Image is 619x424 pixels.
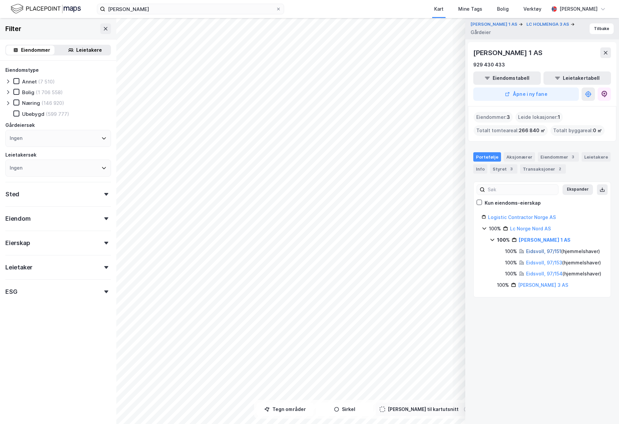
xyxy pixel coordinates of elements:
div: 100% [505,259,517,267]
div: Kun eiendoms-eierskap [485,199,541,207]
div: ( hjemmelshaver ) [526,270,601,278]
div: 3 [570,154,576,160]
div: [PERSON_NAME] 1 AS [473,47,543,58]
div: (1 706 558) [36,89,63,95]
div: (599 777) [46,111,69,117]
div: Bolig [22,89,34,95]
div: Kart [434,5,444,13]
div: 100% [505,270,517,278]
span: 1 [558,113,560,121]
div: ( hjemmelshaver ) [526,247,600,255]
div: Annet [22,78,37,85]
input: Søk på adresse, matrikkel, gårdeiere, leietakere eller personer [105,4,276,14]
div: Filter [5,23,21,34]
div: Eiendom [5,215,31,223]
div: Eiendommer [21,46,50,54]
div: Bolig [497,5,509,13]
div: 100% [497,281,509,289]
a: Eidsvoll, 97/151 [526,248,561,254]
div: 2 [556,166,563,172]
div: Ubebygd [22,111,44,117]
a: Logistic Contractor Norge AS [488,214,556,220]
iframe: Chat Widget [586,392,619,424]
a: Lc Norge Nord AS [510,226,551,231]
div: Ingen [10,134,22,142]
div: 100% [497,236,510,244]
div: Ingen [10,164,22,172]
div: 100% [505,247,517,255]
div: Gårdeiersøk [5,121,35,129]
div: Verktøy [523,5,541,13]
div: ESG [5,288,17,296]
div: Styret [490,164,517,174]
div: [PERSON_NAME] til kartutsnitt [388,405,459,413]
div: Sted [5,190,19,198]
span: 3 [507,113,510,121]
div: Eierskap [5,239,30,247]
div: Aksjonærer [504,152,535,162]
a: Eidsvoll, 97/154 [526,271,563,276]
div: Leide lokasjoner : [515,112,563,123]
div: Leietakere [76,46,102,54]
button: Eiendomstabell [473,71,541,85]
button: Tegn områder [257,403,314,416]
a: Eidsvoll, 97/153 [526,260,562,265]
div: Næring [22,100,40,106]
span: 266 840 ㎡ [519,127,545,135]
button: Åpne i ny fane [473,87,579,101]
img: logo.f888ab2527a4732fd821a326f86c7f29.svg [11,3,81,15]
input: Søk [485,185,558,195]
div: Mine Tags [458,5,482,13]
div: Gårdeier [471,28,491,36]
div: Eiendommer [538,152,579,162]
div: Transaksjoner [520,164,566,174]
a: [PERSON_NAME] 3 AS [518,282,568,288]
a: [PERSON_NAME] 1 AS [519,237,571,243]
div: Info [473,164,487,174]
div: 100% [489,225,501,233]
div: Eiendomstype [5,66,39,74]
div: Leietaker [5,263,32,271]
button: Ekspander [563,184,593,195]
div: 3 [508,166,515,172]
button: Sirkel [316,403,373,416]
div: Leietakersøk [5,151,36,159]
div: ( hjemmelshaver ) [526,259,601,267]
button: Leietakertabell [543,71,611,85]
div: 929 430 433 [473,61,505,69]
div: Leietakere [582,152,611,162]
div: (7 510) [38,78,55,85]
button: Tilbake [590,23,614,34]
button: LC HOLMENGA 3 AS [526,21,571,28]
div: Totalt byggareal : [550,125,605,136]
button: [PERSON_NAME] 1 AS [471,21,519,28]
span: 0 ㎡ [593,127,602,135]
div: (146 920) [41,100,64,106]
div: Portefølje [473,152,501,162]
div: Eiendommer : [474,112,513,123]
div: Kontrollprogram for chat [586,392,619,424]
div: Totalt tomteareal : [474,125,548,136]
div: [PERSON_NAME] [560,5,598,13]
